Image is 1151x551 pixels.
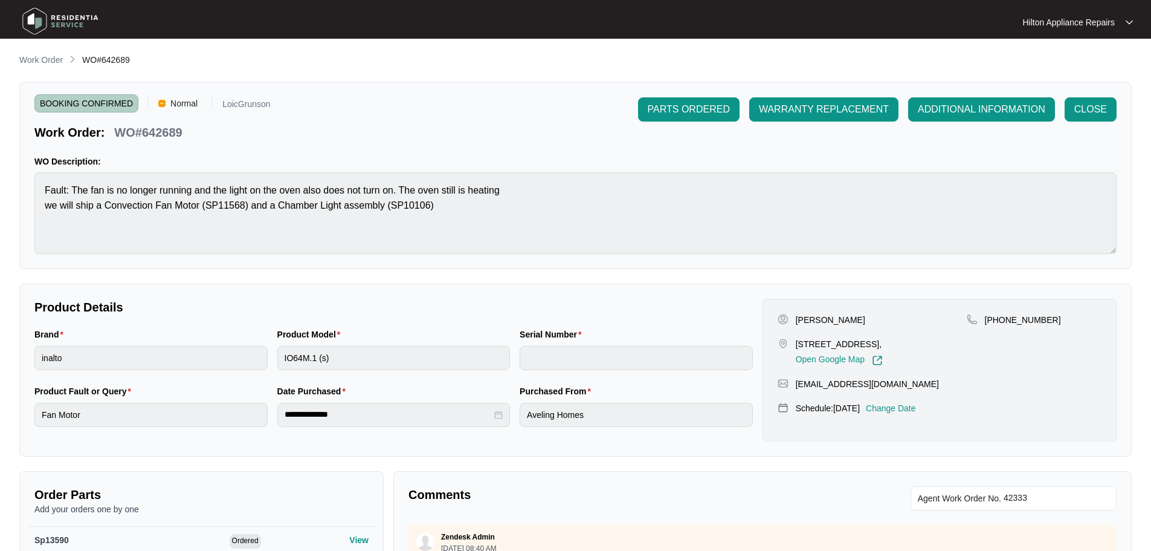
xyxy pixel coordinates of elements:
label: Brand [34,328,68,341]
p: View [349,534,369,546]
span: BOOKING CONFIRMED [34,94,138,112]
img: user.svg [416,533,434,551]
img: map-pin [778,378,788,389]
textarea: Fault: The fan is no longer running and the light on the oven also does not turn on. The oven sti... [34,172,1117,254]
input: Add Agent Work Order No. [1004,491,1109,506]
span: Sp13590 [34,535,69,545]
img: map-pin [778,402,788,413]
input: Brand [34,346,268,370]
label: Product Fault or Query [34,385,136,397]
p: Hilton Appliance Repairs [1022,16,1115,28]
p: Work Order [19,54,63,66]
p: Comments [408,486,754,503]
img: Link-External [872,355,883,366]
input: Date Purchased [285,408,492,421]
label: Product Model [277,328,346,341]
p: WO Description: [34,155,1117,168]
span: Agent Work Order No. [918,491,1001,506]
label: Date Purchased [277,385,350,397]
span: Normal [166,94,202,112]
span: WO#642689 [82,55,130,65]
img: map-pin [967,314,978,325]
label: Serial Number [520,328,586,341]
span: WARRANTY REPLACEMENT [759,102,889,117]
button: ADDITIONAL INFORMATION [908,97,1055,122]
p: Zendesk Admin [441,532,495,542]
p: Add your orders one by one [34,503,369,515]
button: CLOSE [1065,97,1117,122]
img: dropdown arrow [1126,19,1133,25]
button: PARTS ORDERED [638,97,740,122]
p: Schedule: [DATE] [796,402,860,414]
img: Vercel Logo [158,100,166,107]
p: Work Order: [34,124,105,141]
input: Purchased From [520,403,753,427]
p: Product Details [34,299,753,316]
img: map-pin [778,338,788,349]
input: Product Model [277,346,511,370]
img: user-pin [778,314,788,325]
a: Open Google Map [796,355,883,366]
label: Purchased From [520,385,596,397]
a: Work Order [17,54,65,67]
p: Order Parts [34,486,369,503]
p: [EMAIL_ADDRESS][DOMAIN_NAME] [796,378,939,390]
p: [PHONE_NUMBER] [985,314,1061,326]
p: [STREET_ADDRESS], [796,338,883,350]
input: Product Fault or Query [34,403,268,427]
p: Change Date [866,402,916,414]
input: Serial Number [520,346,753,370]
p: LoicGrunson [222,100,270,112]
button: WARRANTY REPLACEMENT [749,97,898,122]
span: PARTS ORDERED [648,102,730,117]
span: ADDITIONAL INFORMATION [918,102,1045,117]
img: residentia service logo [18,3,103,39]
p: [PERSON_NAME] [796,314,865,326]
span: CLOSE [1074,102,1107,117]
img: chevron-right [68,54,77,64]
p: WO#642689 [114,124,182,141]
span: Ordered [230,534,261,549]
